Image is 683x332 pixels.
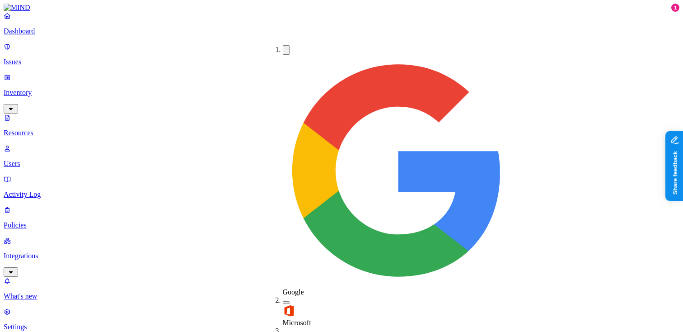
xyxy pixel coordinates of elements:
[4,43,679,66] a: Issues
[4,252,679,260] p: Integrations
[4,114,679,137] a: Resources
[4,190,679,199] p: Activity Log
[4,206,679,229] a: Policies
[4,12,679,35] a: Dashboard
[4,129,679,137] p: Resources
[283,288,304,296] span: Google
[4,73,679,112] a: Inventory
[4,144,679,168] a: Users
[4,27,679,35] p: Dashboard
[283,319,311,327] span: Microsoft
[4,4,30,12] img: MIND
[283,304,295,317] img: office-365
[4,221,679,229] p: Policies
[4,58,679,66] p: Issues
[4,323,679,331] p: Settings
[4,292,679,300] p: What's new
[4,237,679,275] a: Integrations
[671,4,679,12] div: 1
[4,277,679,300] a: What's new
[4,175,679,199] a: Activity Log
[4,4,679,12] a: MIND
[283,55,514,286] img: google-workspace
[4,89,679,97] p: Inventory
[4,160,679,168] p: Users
[4,308,679,331] a: Settings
